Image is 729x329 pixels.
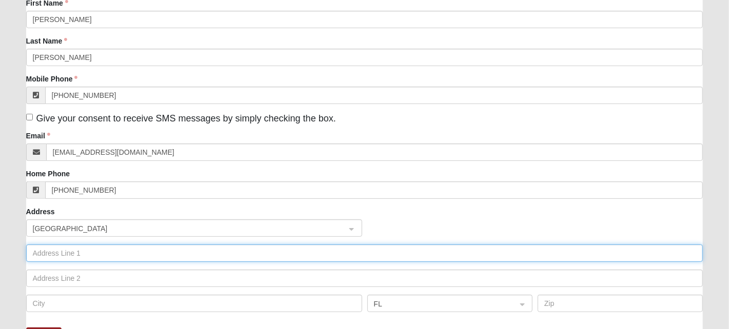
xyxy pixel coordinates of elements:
[374,298,507,310] span: FL
[36,113,336,124] span: Give your consent to receive SMS messages by simply checking the box.
[26,36,68,46] label: Last Name
[26,169,70,179] label: Home Phone
[538,295,703,312] input: Zip
[33,223,337,234] span: United States
[26,131,50,141] label: Email
[26,270,703,287] input: Address Line 2
[26,295,362,312] input: City
[26,244,703,262] input: Address Line 1
[26,207,55,217] label: Address
[26,74,78,84] label: Mobile Phone
[26,114,33,120] input: Give your consent to receive SMS messages by simply checking the box.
